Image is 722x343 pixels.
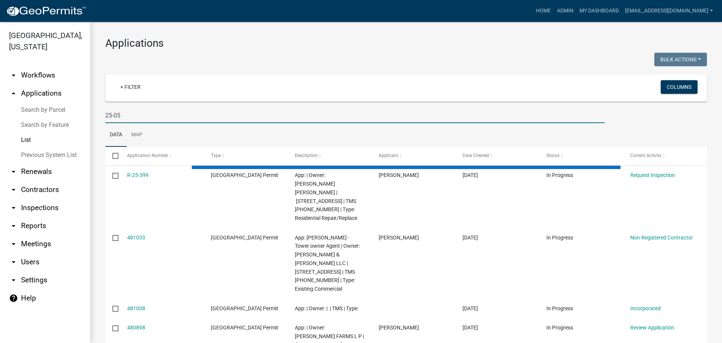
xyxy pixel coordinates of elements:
[127,235,145,241] a: 481033
[379,172,419,178] span: Lindsay Loson
[546,305,573,311] span: In Progress
[288,147,372,165] datatable-header-cell: Description
[576,4,622,18] a: My Dashboard
[114,80,147,94] a: + Filter
[455,147,539,165] datatable-header-cell: Date Created
[105,37,707,50] h3: Applications
[630,305,661,311] a: Incorporated
[463,325,478,331] span: 09/19/2025
[127,305,145,311] a: 481008
[211,235,278,241] span: Jasper County Building Permit
[546,235,573,241] span: In Progress
[9,221,18,230] i: arrow_drop_down
[295,305,358,311] span: App: | Owner: | | TMS | Type:
[105,108,605,123] input: Search for applications
[295,172,357,221] span: App: | Owner: CADDELL DAVID CECIL | 47 PINE ARBOR RD | TMS 040-14-02-004 | Type: Residential Repa...
[9,239,18,248] i: arrow_drop_down
[546,325,573,331] span: In Progress
[105,147,120,165] datatable-header-cell: Select
[120,147,203,165] datatable-header-cell: Application Number
[630,153,661,158] span: Current Activity
[539,147,623,165] datatable-header-cell: Status
[295,153,318,158] span: Description
[463,305,478,311] span: 09/19/2025
[9,203,18,212] i: arrow_drop_down
[105,123,127,147] a: Data
[372,147,455,165] datatable-header-cell: Applicant
[379,153,398,158] span: Applicant
[463,235,478,241] span: 09/19/2025
[9,294,18,303] i: help
[127,123,147,147] a: Map
[127,153,168,158] span: Application Number
[9,167,18,176] i: arrow_drop_down
[211,172,278,178] span: Jasper County Building Permit
[661,80,698,94] button: Columns
[379,325,419,331] span: Brent Dozeman
[379,235,419,241] span: BILLY STUBBS
[533,4,554,18] a: Home
[630,325,674,331] a: Review Application
[546,153,560,158] span: Status
[9,185,18,194] i: arrow_drop_down
[623,147,707,165] datatable-header-cell: Current Activity
[630,235,693,241] a: Non-Registered Contractor
[9,276,18,285] i: arrow_drop_down
[546,172,573,178] span: In Progress
[127,172,149,178] a: R-25-399
[211,305,278,311] span: Jasper County Building Permit
[295,235,360,292] span: App: Billy Stubbs - Tower owner Agent | Owner: JACKSON ASHLEY & INGRAM LLC | 130 S. Okatie Highwa...
[211,325,278,331] span: Jasper County Building Permit
[554,4,576,18] a: Admin
[463,172,478,178] span: 09/19/2025
[211,153,221,158] span: Type
[127,325,145,331] a: 480898
[463,153,489,158] span: Date Created
[9,89,18,98] i: arrow_drop_up
[654,53,707,66] button: Bulk Actions
[9,258,18,267] i: arrow_drop_down
[9,71,18,80] i: arrow_drop_down
[203,147,287,165] datatable-header-cell: Type
[630,172,675,178] a: Request Inspection
[622,4,716,18] a: [EMAIL_ADDRESS][DOMAIN_NAME]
